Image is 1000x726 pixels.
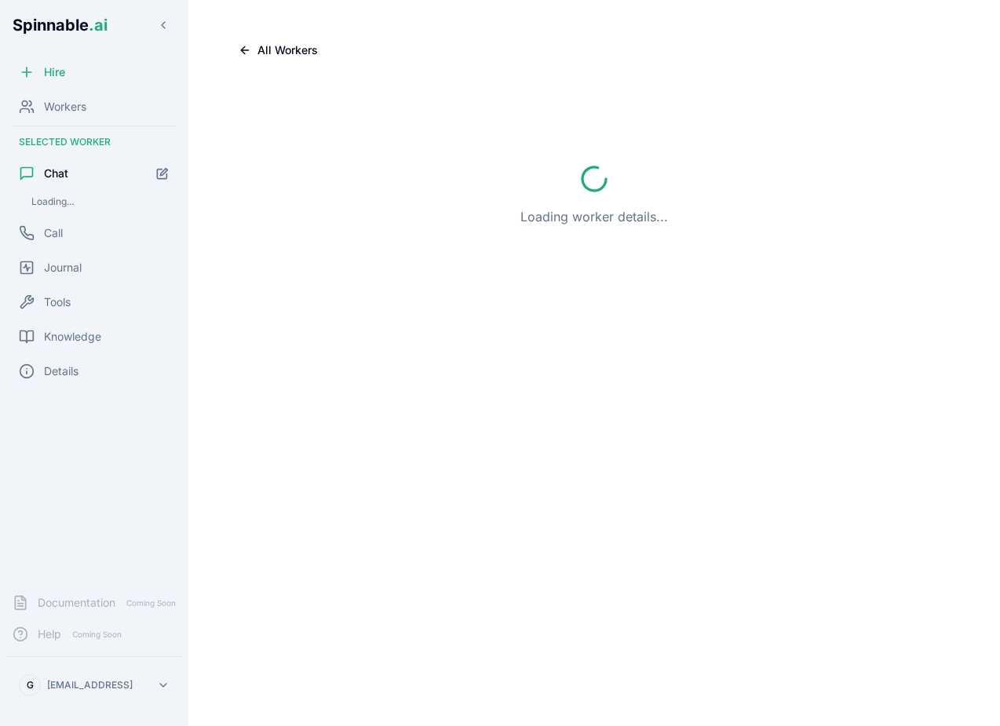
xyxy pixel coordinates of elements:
[149,160,176,187] button: Start new chat
[44,294,71,310] span: Tools
[27,679,34,691] span: G
[122,596,181,611] span: Coming Soon
[13,669,176,701] button: G[EMAIL_ADDRESS]
[44,166,68,181] span: Chat
[89,16,108,35] span: .ai
[38,626,61,642] span: Help
[68,627,126,642] span: Coming Soon
[44,64,65,80] span: Hire
[226,38,330,63] button: All Workers
[13,16,108,35] span: Spinnable
[520,207,668,226] p: Loading worker details...
[44,99,86,115] span: Workers
[47,679,133,691] p: [EMAIL_ADDRESS]
[44,225,63,241] span: Call
[44,329,101,345] span: Knowledge
[38,595,115,611] span: Documentation
[44,363,78,379] span: Details
[6,130,182,155] div: Selected Worker
[44,260,82,275] span: Journal
[25,192,176,211] div: Loading...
